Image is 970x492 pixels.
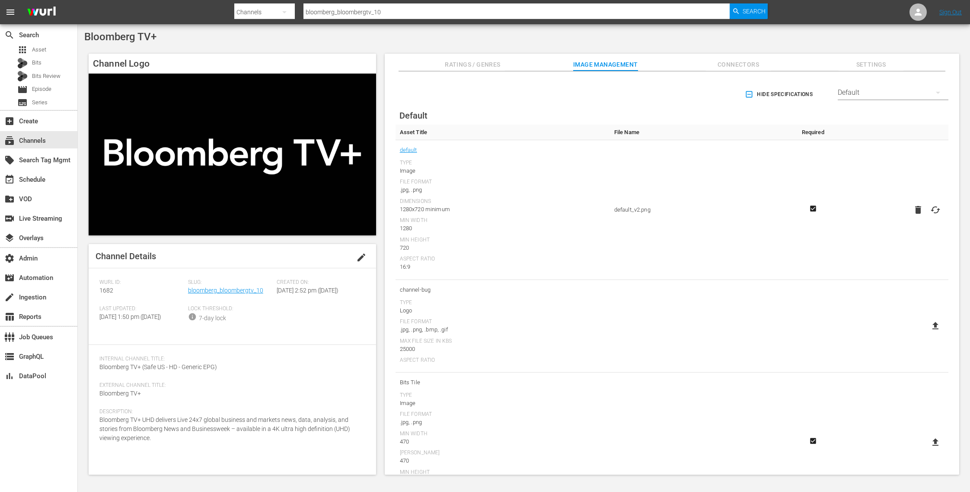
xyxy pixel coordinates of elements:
th: Required [790,125,835,140]
span: menu [5,7,16,17]
span: Admin [4,253,15,264]
span: External Channel Title: [99,382,361,389]
span: Series [32,98,48,107]
span: Asset [17,45,28,55]
div: .jpg, .png, .bmp, .gif [400,325,606,334]
span: [DATE] 2:52 pm ([DATE]) [277,287,338,294]
span: Episode [17,84,28,95]
div: Default [838,80,948,105]
span: Bits Tile [400,377,606,388]
span: Lock Threshold: [188,305,272,312]
span: Default [399,110,428,121]
div: 16:9 [400,263,606,271]
span: Channels [4,135,15,146]
div: 1280x720 minimum [400,205,606,214]
div: 720 [400,244,606,252]
div: Type [400,392,606,399]
h4: Channel Logo [89,54,376,74]
span: Job Queues [4,332,15,342]
span: Hide Specifications [747,90,813,99]
div: Min Width [400,431,606,437]
td: default_v2.png [610,140,791,280]
div: File Format [400,318,606,325]
div: Bits [17,58,28,68]
img: ans4CAIJ8jUAAAAAAAAAAAAAAAAAAAAAAAAgQb4GAAAAAAAAAAAAAAAAAAAAAAAAJMjXAAAAAAAAAAAAAAAAAAAAAAAAgAT5G... [21,2,62,23]
div: Bits Review [17,71,28,81]
div: Aspect Ratio [400,256,606,263]
div: Image [400,167,606,175]
div: Dimensions [400,198,606,205]
button: Search [730,3,768,19]
span: Internal Channel Title: [99,356,361,363]
div: 470 [400,457,606,465]
a: Sign Out [939,9,962,16]
div: 7-day lock [199,314,226,323]
a: bloomberg_bloombergtv_10 [188,287,263,294]
span: [DATE] 1:50 pm ([DATE]) [99,313,161,320]
th: Asset Title [396,125,610,140]
div: Min Height [400,237,606,244]
div: [PERSON_NAME] [400,450,606,457]
span: Bloomberg TV+ UHD delivers Live 24x7 global business and markets news, data, analysis, and storie... [99,416,350,441]
span: Bloomberg TV+ [84,31,156,43]
span: GraphQL [4,351,15,362]
div: Aspect Ratio [400,357,606,364]
span: VOD [4,194,15,204]
div: Type [400,160,606,167]
svg: Required [808,437,818,445]
div: 470 [400,437,606,446]
span: Asset [32,45,46,54]
button: edit [351,247,372,268]
div: Image [400,399,606,408]
div: File Format [400,179,606,186]
span: Automation [4,273,15,283]
span: channel-bug [400,284,606,296]
span: Bloomberg TV+ (Safe US - HD - Generic EPG) [99,363,217,370]
span: Settings [839,59,903,70]
span: Description: [99,408,361,415]
img: Bloomberg TV+ [89,74,376,235]
span: Connectors [706,59,771,70]
span: Bloomberg TV+ [99,390,141,397]
span: Last Updated: [99,305,184,312]
div: File Format [400,411,606,418]
svg: Required [808,205,818,212]
span: Search [743,3,766,19]
span: Search [4,30,15,40]
span: Overlays [4,233,15,243]
span: Bits [32,58,41,67]
div: .jpg, .png [400,186,606,194]
div: Type [400,299,606,306]
div: Max File Size In Kbs [400,338,606,345]
span: DataPool [4,371,15,381]
span: edit [356,252,367,263]
div: Logo [400,306,606,315]
span: Episode [32,85,51,93]
span: Create [4,116,15,126]
th: File Name [610,125,791,140]
div: 25000 [400,345,606,354]
span: Reports [4,312,15,322]
span: Created On: [277,279,361,286]
div: Min Width [400,217,606,224]
span: info [188,312,197,321]
div: 1280 [400,224,606,233]
span: Channel Details [96,251,156,261]
span: 1682 [99,287,113,294]
span: Live Streaming [4,213,15,224]
span: Search Tag Mgmt [4,155,15,165]
span: Series [17,97,28,108]
span: Ingestion [4,292,15,302]
span: Ratings / Genres [440,59,505,70]
span: Schedule [4,174,15,185]
span: Slug: [188,279,272,286]
button: Hide Specifications [743,82,816,106]
span: Wurl ID: [99,279,184,286]
a: default [400,145,417,156]
span: Image Management [573,59,638,70]
div: .jpg, .png [400,418,606,427]
span: Bits Review [32,72,61,80]
div: Min Height [400,469,606,476]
